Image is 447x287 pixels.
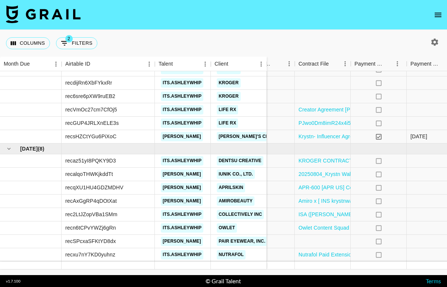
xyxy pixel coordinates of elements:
div: recSPcxaSFKtYD8dx [65,237,116,245]
a: Kroger [217,92,241,101]
a: APRILSKIN [217,183,245,192]
a: Dentsu Creative [217,156,263,165]
a: Life RX [217,119,238,128]
button: open drawer [431,7,446,22]
a: its.ashleywhip [161,78,203,88]
div: recn6tCPvYWZj6gRn [65,224,116,231]
div: recGUP4JRLXnELE3s [65,119,119,127]
a: Kroger [217,78,241,88]
div: recdijRn6XbFYkxRr [65,79,112,86]
button: Sort [90,59,101,69]
div: Payment Sent [354,57,384,71]
div: recxu7nY7KD0yuhnz [65,251,115,258]
a: Krystn- Influencer Agreement Addendum [DATE].pdf [298,133,422,140]
a: amirobeauty [217,196,254,206]
button: Menu [50,59,62,70]
div: recsHZCtYGu6PiXoC [65,133,116,140]
a: KROGER CONTRACT 2 2.pdf [298,157,370,164]
button: Show filters [56,37,97,49]
button: Select columns [6,37,50,49]
div: rec6sre6pXW9ruEB2 [65,92,115,100]
button: Menu [256,59,267,70]
div: Airtable ID [62,57,155,71]
a: Nutrafol [217,250,246,259]
a: [PERSON_NAME] [161,196,203,206]
button: Menu [340,58,351,69]
div: recaz51yI8PQKY9D3 [65,157,116,164]
div: Contract File [298,57,329,71]
a: its.ashleywhip [161,119,203,128]
button: Sort [329,59,339,69]
div: Client [215,57,228,71]
div: © Grail Talent [206,277,241,285]
button: Sort [173,59,183,69]
span: 2 [65,35,73,42]
a: Collectively Inc [217,210,264,219]
div: 21/07/2025 [410,133,427,140]
a: Life RX [217,105,238,114]
a: its.ashleywhip [161,92,203,101]
button: Sort [228,59,239,69]
div: Month Due [4,57,30,71]
button: Sort [30,59,40,69]
a: IUNIK Co., Ltd. [217,170,255,179]
a: its.ashleywhip [161,105,203,114]
button: Menu [200,59,211,70]
a: Creator Agreement [PERSON_NAME] x LifeRX copy.pdf [298,106,432,113]
a: Owlet Content Squad UGC Brief_2025_Updated.pdf [298,224,422,231]
div: rec2LtJZopVBa1SMm [65,211,118,218]
button: Menu [144,59,155,70]
img: Grail Talent [6,5,81,23]
button: Sort [273,59,284,69]
div: v 1.7.100 [6,279,21,284]
a: [PERSON_NAME] [161,132,203,141]
div: recalqoTHWKjkddTt [65,170,113,178]
a: its.ashleywhip [161,250,203,259]
span: [DATE] [20,145,38,152]
div: Payment Sent Date [410,57,441,71]
div: Client [211,57,267,71]
div: Payment Sent [351,57,407,71]
div: Talent [155,57,211,71]
a: 20250804_Krystn Walmsley_IUNIK August Collaboration.pdf [298,170,442,178]
a: [PERSON_NAME] [161,237,203,246]
a: [PERSON_NAME]'s Choice [217,132,282,141]
div: recqXU1HU4GDZMDHV [65,184,124,191]
div: Airtable ID [65,57,90,71]
button: Menu [284,58,295,69]
div: recAxGgRP4qDOtXat [65,197,117,205]
div: Talent [159,57,173,71]
a: its.ashleywhip [161,210,203,219]
a: its.ashleywhip [161,223,203,233]
a: Owlet [217,223,237,233]
div: Contract File [295,57,351,71]
a: Pair Eyewear, Inc. [217,237,267,246]
span: ( 8 ) [38,145,44,152]
div: recVmOc27cm7CfOj5 [65,106,117,113]
a: Amiro x [ INS krystnwalmsley] Influencer Agreement-0826.pdf [298,197,444,205]
button: hide children [4,143,14,154]
button: Menu [392,58,403,69]
div: Uniport Contact Email [239,57,295,71]
a: [PERSON_NAME] [161,170,203,179]
a: Terms [426,277,441,284]
a: its.ashleywhip [161,156,203,165]
a: [PERSON_NAME] [161,183,203,192]
button: Sort [384,59,394,69]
